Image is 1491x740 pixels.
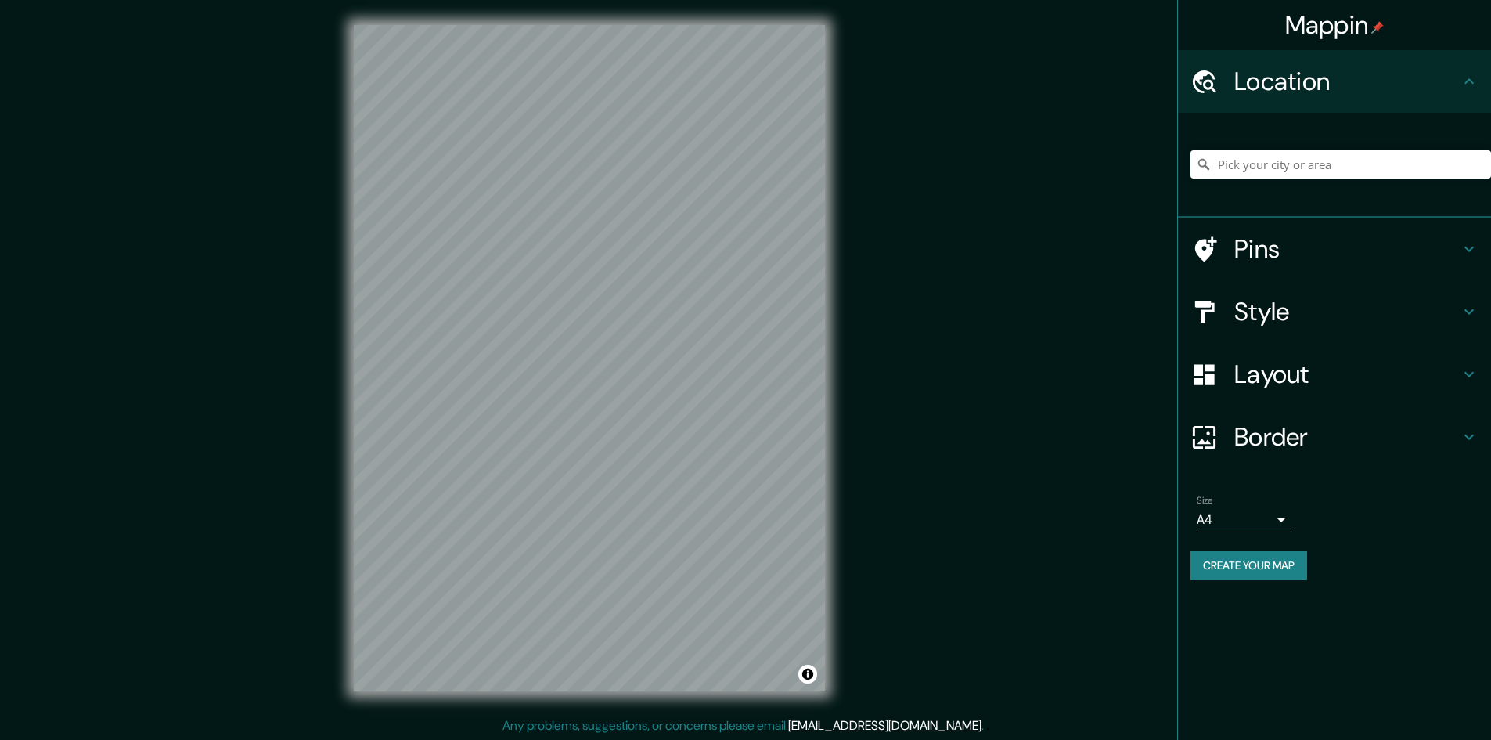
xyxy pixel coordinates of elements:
[788,717,981,734] a: [EMAIL_ADDRESS][DOMAIN_NAME]
[1234,359,1460,390] h4: Layout
[1197,507,1291,532] div: A4
[798,665,817,684] button: Toggle attribution
[1178,50,1491,113] div: Location
[984,717,986,735] div: .
[1234,233,1460,265] h4: Pins
[1285,9,1385,41] h4: Mappin
[1234,421,1460,453] h4: Border
[1190,551,1307,580] button: Create your map
[354,25,825,691] canvas: Map
[1371,21,1384,34] img: pin-icon.png
[1234,296,1460,327] h4: Style
[1178,343,1491,406] div: Layout
[1197,494,1213,507] label: Size
[1178,218,1491,280] div: Pins
[1234,66,1460,97] h4: Location
[1178,406,1491,468] div: Border
[986,717,989,735] div: .
[502,717,984,735] p: Any problems, suggestions, or concerns please email .
[1190,150,1491,179] input: Pick your city or area
[1178,280,1491,343] div: Style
